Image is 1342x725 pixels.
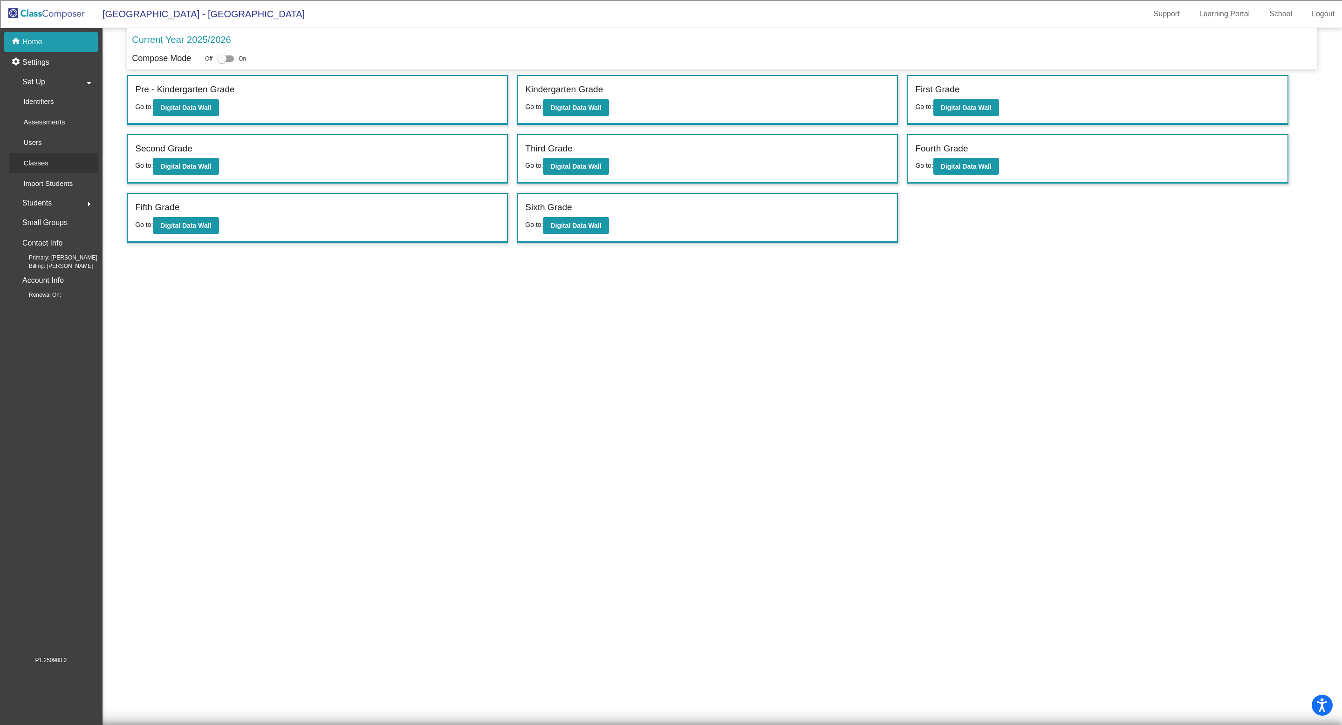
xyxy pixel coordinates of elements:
[22,197,52,210] span: Students
[22,57,49,68] p: Settings
[11,57,22,68] mat-icon: settings
[4,274,1338,282] div: BOOK
[525,162,543,169] span: Go to:
[4,104,1338,113] div: Add Outline Template
[14,253,97,262] span: Primary: [PERSON_NAME]
[160,104,211,111] b: Digital Data Wall
[153,217,219,234] button: Digital Data Wall
[4,71,1338,79] div: Delete
[4,265,1338,274] div: SAVE
[4,223,1338,232] div: Move to ...
[543,158,609,175] button: Digital Data Wall
[525,221,543,228] span: Go to:
[4,307,86,317] input: Search sources
[160,163,211,170] b: Digital Data Wall
[4,79,1338,88] div: Rename Outline
[4,130,1338,138] div: Magazine
[23,96,54,107] p: Identifiers
[135,83,234,96] label: Pre - Kindergarten Grade
[4,62,1338,71] div: Move To ...
[543,99,609,116] button: Digital Data Wall
[22,216,68,229] p: Small Groups
[4,37,1338,46] div: Options
[4,299,1338,307] div: MORE
[4,12,1338,21] div: Sort New > Old
[933,99,999,116] button: Digital Data Wall
[23,178,73,189] p: Import Students
[941,104,992,111] b: Digital Data Wall
[135,162,153,169] span: Go to:
[915,162,933,169] span: Go to:
[4,190,1338,198] div: ???
[550,104,601,111] b: Digital Data Wall
[4,96,1338,104] div: Print
[135,142,192,156] label: Second Grade
[4,198,1338,206] div: This outline has no content. Would you like to delete it?
[135,103,153,110] span: Go to:
[14,262,93,270] span: Billing: [PERSON_NAME]
[4,29,1338,37] div: Delete
[23,116,65,128] p: Assessments
[23,157,48,169] p: Classes
[83,198,95,210] mat-icon: arrow_right
[543,217,609,234] button: Digital Data Wall
[83,77,95,89] mat-icon: arrow_drop_down
[11,36,22,48] mat-icon: home
[933,158,999,175] button: Digital Data Wall
[4,121,1338,130] div: Journal
[153,99,219,116] button: Digital Data Wall
[4,88,1338,96] div: Download
[153,158,219,175] button: Digital Data Wall
[525,103,543,110] span: Go to:
[160,222,211,229] b: Digital Data Wall
[22,274,64,287] p: Account Info
[4,46,1338,54] div: Sign out
[4,232,1338,240] div: Home
[4,206,1338,215] div: SAVE AND GO HOME
[4,113,1338,121] div: Search for Source
[4,54,1338,62] div: Rename
[22,36,42,48] p: Home
[550,163,601,170] b: Digital Data Wall
[525,142,572,156] label: Third Grade
[4,257,1338,265] div: New source
[525,83,603,96] label: Kindergarten Grade
[205,55,212,63] span: Off
[132,52,191,65] p: Compose Mode
[132,33,231,47] p: Current Year 2025/2026
[4,290,1338,299] div: JOURNAL
[4,4,1338,12] div: Sort A > Z
[4,248,1338,257] div: MOVE
[4,282,1338,290] div: WEBSITE
[4,240,1338,248] div: CANCEL
[550,222,601,229] b: Digital Data Wall
[239,55,246,63] span: On
[14,291,61,299] span: Renewal On:
[4,155,1338,163] div: Visual Art
[4,163,1338,171] div: TODO: put dlg title
[915,83,959,96] label: First Grade
[4,21,1338,29] div: Move To ...
[22,237,62,250] p: Contact Info
[23,137,41,148] p: Users
[4,138,1338,146] div: Newspaper
[915,142,968,156] label: Fourth Grade
[915,103,933,110] span: Go to:
[135,201,179,214] label: Fifth Grade
[4,146,1338,155] div: Television/Radio
[4,215,1338,223] div: DELETE
[4,181,1338,190] div: CANCEL
[525,201,572,214] label: Sixth Grade
[941,163,992,170] b: Digital Data Wall
[22,75,45,89] span: Set Up
[135,221,153,228] span: Go to:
